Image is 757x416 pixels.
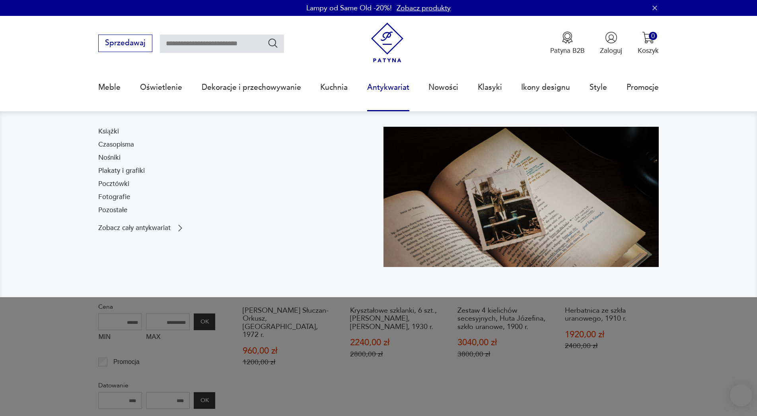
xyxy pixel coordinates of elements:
button: Szukaj [267,37,279,49]
a: Pocztówki [98,179,129,189]
a: Style [590,69,607,106]
p: Zobacz cały antykwariat [98,225,171,231]
p: Lampy od Same Old -20%! [306,3,392,13]
a: Pozostałe [98,205,127,215]
img: Ikona koszyka [642,31,654,44]
img: Ikona medalu [561,31,574,44]
a: Zobacz cały antykwariat [98,223,185,233]
a: Nowości [428,69,458,106]
div: 0 [649,32,657,40]
a: Fotografie [98,192,130,202]
a: Klasyki [478,69,502,106]
a: Plakaty i grafiki [98,166,145,176]
a: Czasopisma [98,140,134,149]
button: Sprzedawaj [98,35,152,52]
a: Nośniki [98,153,121,163]
p: Patyna B2B [550,46,585,55]
a: Dekoracje i przechowywanie [202,69,301,106]
a: Oświetlenie [140,69,182,106]
p: Koszyk [638,46,659,55]
img: c8a9187830f37f141118a59c8d49ce82.jpg [383,127,659,267]
p: Zaloguj [600,46,622,55]
a: Kuchnia [320,69,348,106]
a: Antykwariat [367,69,409,106]
a: Ikony designu [521,69,570,106]
img: Patyna - sklep z meblami i dekoracjami vintage [367,23,407,63]
a: Sprzedawaj [98,41,152,47]
a: Książki [98,127,119,136]
a: Ikona medaluPatyna B2B [550,31,585,55]
iframe: Smartsupp widget button [730,384,752,406]
img: Ikonka użytkownika [605,31,617,44]
button: Zaloguj [600,31,622,55]
button: 0Koszyk [638,31,659,55]
a: Zobacz produkty [397,3,451,13]
a: Meble [98,69,121,106]
a: Promocje [627,69,659,106]
button: Patyna B2B [550,31,585,55]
